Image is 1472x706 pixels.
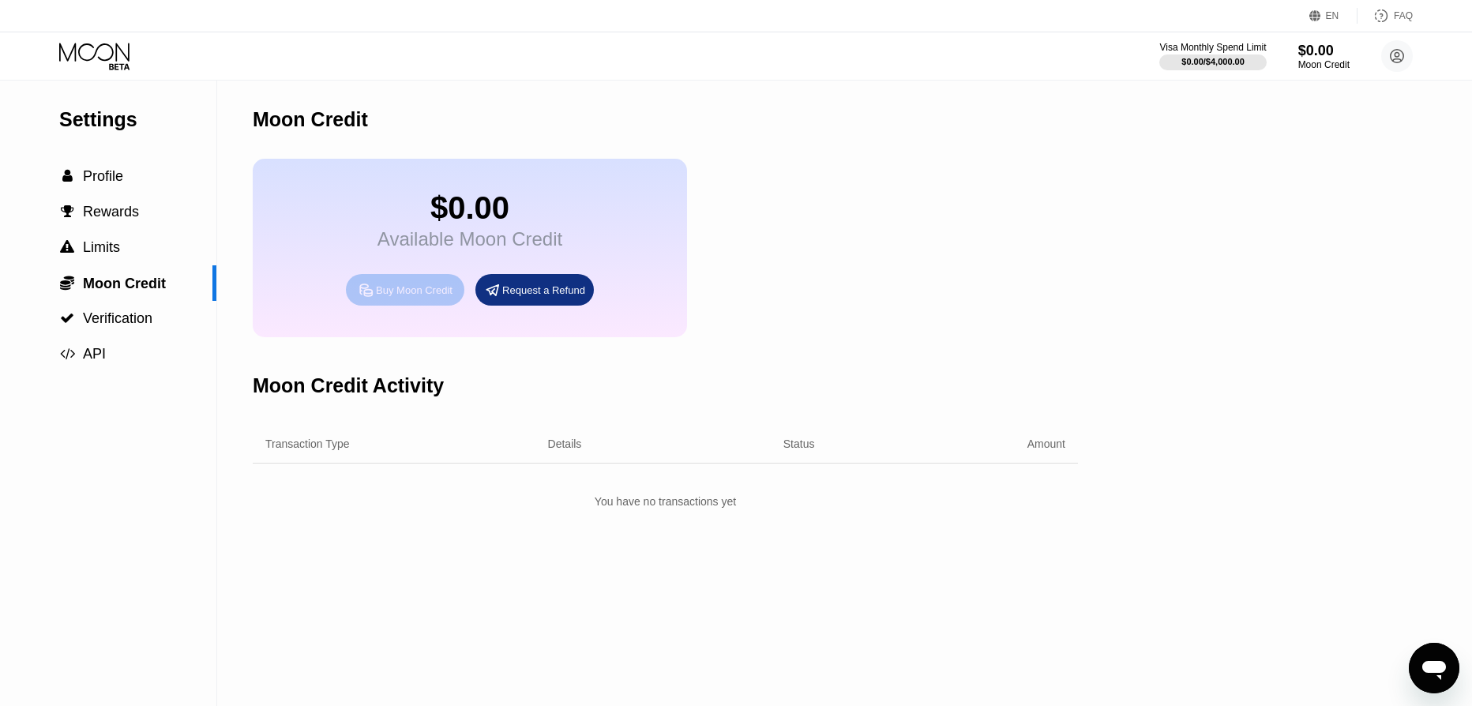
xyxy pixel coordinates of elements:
span: Verification [83,310,152,326]
span: Profile [83,168,123,184]
div:  [59,347,75,361]
div:  [59,311,75,325]
span:  [60,311,74,325]
div: Request a Refund [502,284,585,297]
div: $0.00 [1298,43,1350,59]
div: Transaction Type [265,437,350,450]
div: Buy Moon Credit [376,284,452,297]
div: Visa Monthly Spend Limit [1159,42,1266,53]
iframe: Schaltfläche zum Öffnen des Messaging-Fensters [1409,643,1459,693]
span: Limits [83,239,120,255]
div: EN [1309,8,1357,24]
span: API [83,346,106,362]
span:  [60,240,74,254]
div:  [59,275,75,291]
div: Visa Monthly Spend Limit$0.00/$4,000.00 [1159,42,1266,70]
div: Available Moon Credit [377,228,562,250]
div: Status [783,437,815,450]
div: Buy Moon Credit [346,274,464,306]
div: FAQ [1394,10,1413,21]
div: Moon Credit [253,108,368,131]
div: Moon Credit Activity [253,374,444,397]
div: Request a Refund [475,274,594,306]
span: Moon Credit [83,276,166,291]
div: FAQ [1357,8,1413,24]
div: You have no transactions yet [253,487,1078,516]
div:  [59,240,75,254]
div: Moon Credit [1298,59,1350,70]
div:  [59,205,75,219]
div: $0.00 [377,190,562,226]
div: Details [548,437,582,450]
span:  [60,347,75,361]
span:  [60,275,74,291]
div:  [59,169,75,183]
div: Settings [59,108,216,131]
span: Rewards [83,204,139,220]
div: $0.00 / $4,000.00 [1181,57,1245,66]
span:  [61,205,74,219]
div: Amount [1027,437,1065,450]
span:  [62,169,73,183]
div: EN [1326,10,1339,21]
div: $0.00Moon Credit [1298,43,1350,70]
